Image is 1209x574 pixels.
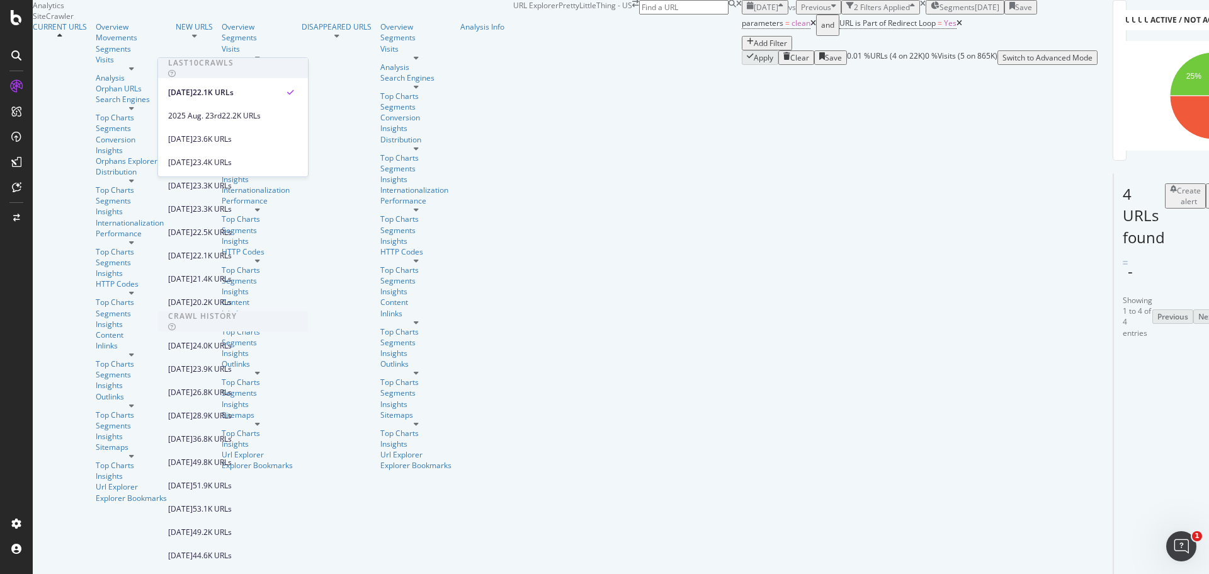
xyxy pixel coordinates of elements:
[742,50,778,65] button: Apply
[193,410,232,422] div: 28.9K URLs
[1177,185,1201,207] div: Create alert
[96,278,167,289] div: HTTP Codes
[193,134,232,145] div: 23.6K URLs
[380,134,451,145] div: Distribution
[96,493,167,503] a: Explorer Bookmarks
[1015,2,1032,13] div: Save
[302,21,372,32] a: DISAPPEARED URLS
[96,246,167,257] div: Top Charts
[380,377,451,387] div: Top Charts
[380,308,451,319] a: Inlinks
[168,157,193,168] div: [DATE]
[754,2,778,13] span: 2025 Aug. 30th
[96,134,167,145] div: Conversion
[96,195,167,206] a: Segments
[380,21,451,32] div: Overview
[380,359,451,369] a: Outlinks
[168,527,193,538] div: [DATE]
[96,359,167,369] div: Top Charts
[193,387,232,398] div: 26.8K URLs
[222,32,293,43] div: Segments
[380,225,451,236] a: Segments
[380,246,451,257] a: HTTP Codes
[168,57,234,68] div: Last 10 Crawls
[193,227,232,238] div: 22.5K URLs
[380,399,451,410] a: Insights
[944,18,956,28] span: Yes
[222,43,293,54] div: Visits
[176,21,213,32] a: NEW URLS
[380,163,451,174] div: Segments
[168,480,193,491] div: [DATE]
[168,433,193,445] div: [DATE]
[380,326,451,337] a: Top Charts
[754,52,773,63] div: Apply
[96,32,167,43] div: Movements
[380,348,451,359] a: Insights
[1128,261,1133,282] div: -
[193,204,232,215] div: 23.3K URLs
[754,38,787,49] div: Add Filter
[96,340,167,351] a: Inlinks
[96,123,167,134] a: Segments
[96,268,167,278] a: Insights
[380,185,451,195] a: Internationalization
[939,2,975,13] span: Segments
[168,297,193,308] div: [DATE]
[380,387,451,398] a: Segments
[380,112,451,123] a: Conversion
[96,308,167,319] a: Segments
[96,410,167,420] a: Top Charts
[742,18,783,28] span: parameters
[96,380,167,391] div: Insights
[168,227,193,238] div: [DATE]
[380,174,451,185] div: Insights
[96,72,167,83] div: Analysis
[96,391,167,402] div: Outlinks
[96,21,167,32] a: Overview
[839,18,936,28] span: URL is Part of Redirect Loop
[168,410,193,422] div: [DATE]
[193,457,232,468] div: 49.8K URLs
[96,442,167,452] a: Sitemaps
[96,112,167,123] a: Top Charts
[193,273,232,285] div: 21.4K URLs
[168,204,193,215] div: [DATE]
[96,156,167,166] a: Orphans Explorer
[168,457,193,468] div: [DATE]
[96,481,167,492] a: Url Explorer
[96,54,167,65] div: Visits
[96,330,167,340] div: Content
[380,43,451,54] a: Visits
[168,364,193,375] div: [DATE]
[96,420,167,431] a: Segments
[96,83,167,94] a: Orphan URLs
[168,387,193,398] div: [DATE]
[380,449,451,460] a: Url Explorer
[96,185,167,195] a: Top Charts
[96,94,167,105] a: Search Engines
[380,214,451,224] a: Top Charts
[380,460,451,471] a: Explorer Bookmarks
[1123,183,1165,248] span: 4 URLs found
[380,123,451,134] div: Insights
[380,439,451,449] div: Insights
[925,50,997,65] div: 0 % Visits ( 5 on 865K )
